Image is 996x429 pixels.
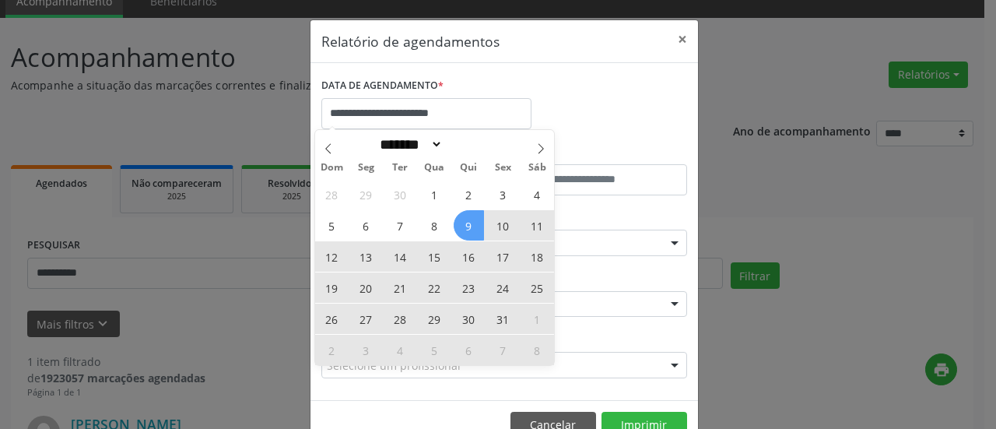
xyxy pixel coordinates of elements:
[522,179,552,209] span: Outubro 4, 2025
[351,241,381,272] span: Outubro 13, 2025
[488,335,518,365] span: Novembro 7, 2025
[385,210,416,241] span: Outubro 7, 2025
[321,31,500,51] h5: Relatório de agendamentos
[454,304,484,334] span: Outubro 30, 2025
[385,304,416,334] span: Outubro 28, 2025
[454,241,484,272] span: Outubro 16, 2025
[385,179,416,209] span: Setembro 30, 2025
[522,335,552,365] span: Novembro 8, 2025
[317,304,347,334] span: Outubro 26, 2025
[667,20,698,58] button: Close
[488,210,518,241] span: Outubro 10, 2025
[419,273,450,303] span: Outubro 22, 2025
[351,179,381,209] span: Setembro 29, 2025
[375,136,444,153] select: Month
[417,163,451,173] span: Qua
[315,163,349,173] span: Dom
[522,241,552,272] span: Outubro 18, 2025
[443,136,494,153] input: Year
[522,273,552,303] span: Outubro 25, 2025
[486,163,520,173] span: Sex
[317,179,347,209] span: Setembro 28, 2025
[451,163,486,173] span: Qui
[522,304,552,334] span: Novembro 1, 2025
[419,210,450,241] span: Outubro 8, 2025
[385,335,416,365] span: Novembro 4, 2025
[383,163,417,173] span: Ter
[419,304,450,334] span: Outubro 29, 2025
[351,304,381,334] span: Outubro 27, 2025
[419,241,450,272] span: Outubro 15, 2025
[522,210,552,241] span: Outubro 11, 2025
[349,163,383,173] span: Seg
[317,241,347,272] span: Outubro 12, 2025
[317,335,347,365] span: Novembro 2, 2025
[317,210,347,241] span: Outubro 5, 2025
[454,273,484,303] span: Outubro 23, 2025
[351,210,381,241] span: Outubro 6, 2025
[385,241,416,272] span: Outubro 14, 2025
[419,179,450,209] span: Outubro 1, 2025
[508,140,687,164] label: ATÉ
[419,335,450,365] span: Novembro 5, 2025
[454,210,484,241] span: Outubro 9, 2025
[488,241,518,272] span: Outubro 17, 2025
[454,335,484,365] span: Novembro 6, 2025
[488,304,518,334] span: Outubro 31, 2025
[488,179,518,209] span: Outubro 3, 2025
[385,273,416,303] span: Outubro 21, 2025
[488,273,518,303] span: Outubro 24, 2025
[454,179,484,209] span: Outubro 2, 2025
[321,74,444,98] label: DATA DE AGENDAMENTO
[520,163,554,173] span: Sáb
[351,273,381,303] span: Outubro 20, 2025
[351,335,381,365] span: Novembro 3, 2025
[327,357,461,374] span: Selecione um profissional
[317,273,347,303] span: Outubro 19, 2025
